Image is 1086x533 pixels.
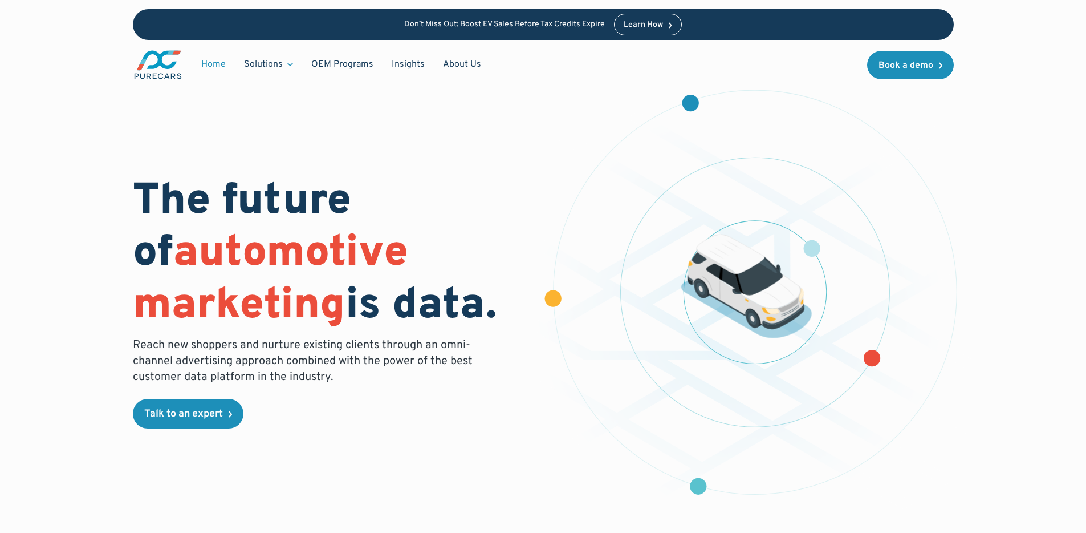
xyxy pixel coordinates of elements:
a: Talk to an expert [133,399,243,429]
div: Talk to an expert [144,409,223,419]
div: Learn How [624,21,663,29]
p: Reach new shoppers and nurture existing clients through an omni-channel advertising approach comb... [133,337,479,385]
a: Book a demo [867,51,954,79]
a: About Us [434,54,490,75]
a: OEM Programs [302,54,383,75]
span: automotive marketing [133,227,408,333]
img: illustration of a vehicle [681,235,812,338]
div: Book a demo [878,61,933,70]
div: Solutions [244,58,283,71]
div: Solutions [235,54,302,75]
a: main [133,49,183,80]
a: Insights [383,54,434,75]
p: Don’t Miss Out: Boost EV Sales Before Tax Credits Expire [404,20,605,30]
a: Learn How [614,14,682,35]
h1: The future of is data. [133,176,530,333]
img: purecars logo [133,49,183,80]
a: Home [192,54,235,75]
